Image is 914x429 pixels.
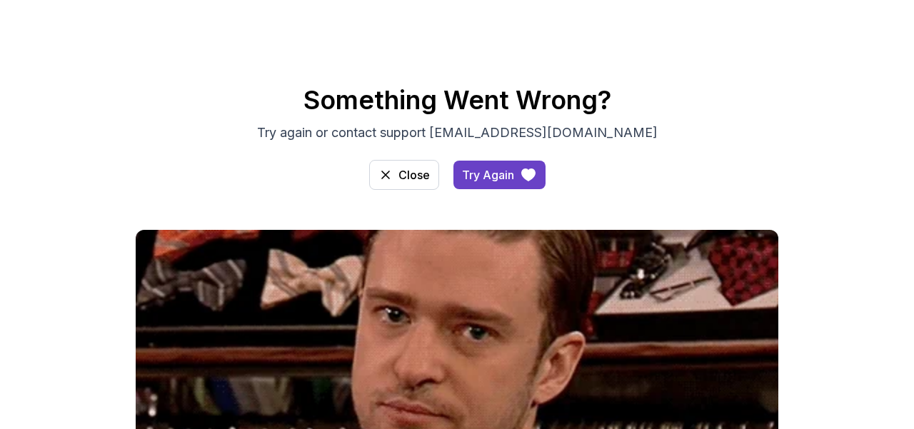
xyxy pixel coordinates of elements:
a: access-dashboard [369,160,439,190]
div: Try Again [462,166,514,183]
a: access-dashboard [453,161,546,189]
p: Try again or contact support [EMAIL_ADDRESS][DOMAIN_NAME] [217,123,697,143]
div: Close [398,166,430,183]
button: Close [369,160,439,190]
h2: Something Went Wrong? [7,86,907,114]
button: Try Again [453,161,546,189]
